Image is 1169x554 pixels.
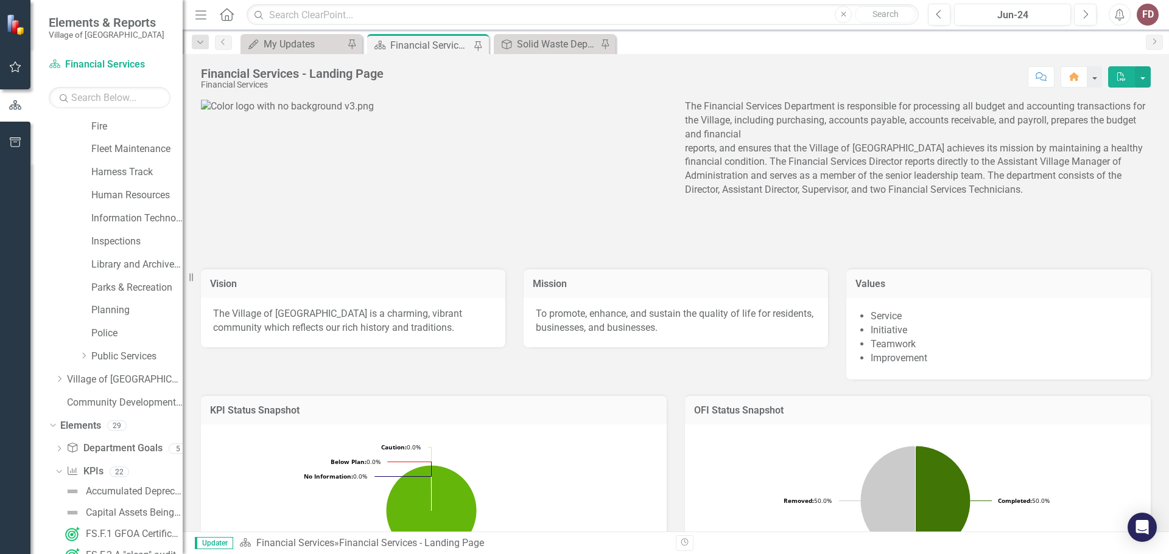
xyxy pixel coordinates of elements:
[86,507,183,518] div: Capital Assets Being Depreciated Original Cost
[91,235,183,249] a: Inspections
[201,67,384,80] div: Financial Services - Landing Page
[65,484,80,499] img: Not Defined
[390,38,471,53] div: Financial Services - Landing Page
[855,6,916,23] button: Search
[91,350,183,364] a: Public Services
[107,420,127,431] div: 29
[256,537,334,549] a: Financial Services
[49,30,164,40] small: Village of [GEOGRAPHIC_DATA]
[1137,4,1159,26] button: FD
[331,457,381,466] text: 0.0%
[872,9,899,19] span: Search
[86,528,183,539] div: FS.F.1 GFOA Certificate of Achievement in Financial Reporting Received
[67,373,183,387] a: Village of [GEOGRAPHIC_DATA] FY26
[91,281,183,295] a: Parks & Recreation
[517,36,597,52] div: Solid Waste Department Score
[65,505,80,520] img: Not Defined
[210,279,496,289] h3: Vision
[239,536,667,550] div: »
[62,482,183,501] a: Accumulated Depreciation
[855,279,1142,289] h3: Values
[784,496,814,505] tspan: Removed:
[49,87,170,108] input: Search Below...
[871,324,1139,338] li: Initiative
[339,537,484,549] div: Financial Services - Landing Page
[201,100,374,114] img: Color logo with no background v3.png
[91,165,183,179] a: Harness Track
[871,310,1139,324] li: Service
[954,4,1071,26] button: Jun-24
[533,279,819,289] h3: Mission
[871,338,1139,351] li: Teamwork
[694,405,1142,416] h3: OFI Status Snapshot
[86,486,183,497] div: Accumulated Depreciation
[91,303,183,317] a: Planning
[66,465,103,479] a: KPIs
[381,443,407,451] tspan: Caution:
[66,441,162,455] a: Department Goals
[49,15,164,30] span: Elements & Reports
[91,327,183,341] a: Police
[381,443,421,451] text: 0.0%
[6,14,27,35] img: ClearPoint Strategy
[62,524,183,544] a: FS.F.1 GFOA Certificate of Achievement in Financial Reporting Received
[213,307,493,335] p: The Village of [GEOGRAPHIC_DATA] is a charming, vibrant community which reflects our rich history...
[958,8,1067,23] div: Jun-24
[1128,513,1157,542] div: Open Intercom Messenger
[67,396,183,410] a: Community Development FY26
[998,496,1050,505] text: 50.0%
[91,142,183,156] a: Fleet Maintenance
[91,189,183,203] a: Human Resources
[201,80,384,89] div: Financial Services
[497,36,597,52] a: Solid Waste Department Score
[536,307,816,335] p: To promote, enhance, and sustain the quality of life for residents, businesses, and businesses.
[685,100,1151,199] p: The Financial Services Department is responsible for processing all budget and accounting transac...
[65,527,80,541] img: On Target
[91,120,183,134] a: Fire
[91,212,183,226] a: Information Technology
[244,36,344,52] a: My Updates
[195,537,233,549] span: Updater
[62,503,183,522] a: Capital Assets Being Depreciated Original Cost
[49,58,170,72] a: Financial Services
[110,466,129,477] div: 22
[784,496,832,505] text: 50.0%
[169,443,188,454] div: 5
[998,496,1032,505] tspan: Completed:
[264,36,344,52] div: My Updates
[331,457,367,466] tspan: Below Plan:
[60,419,101,433] a: Elements
[304,472,367,480] text: 0.0%
[210,405,658,416] h3: KPI Status Snapshot
[871,351,1139,365] li: Improvement
[304,472,353,480] tspan: No Information:
[247,4,919,26] input: Search ClearPoint...
[91,258,183,272] a: Library and Archives Services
